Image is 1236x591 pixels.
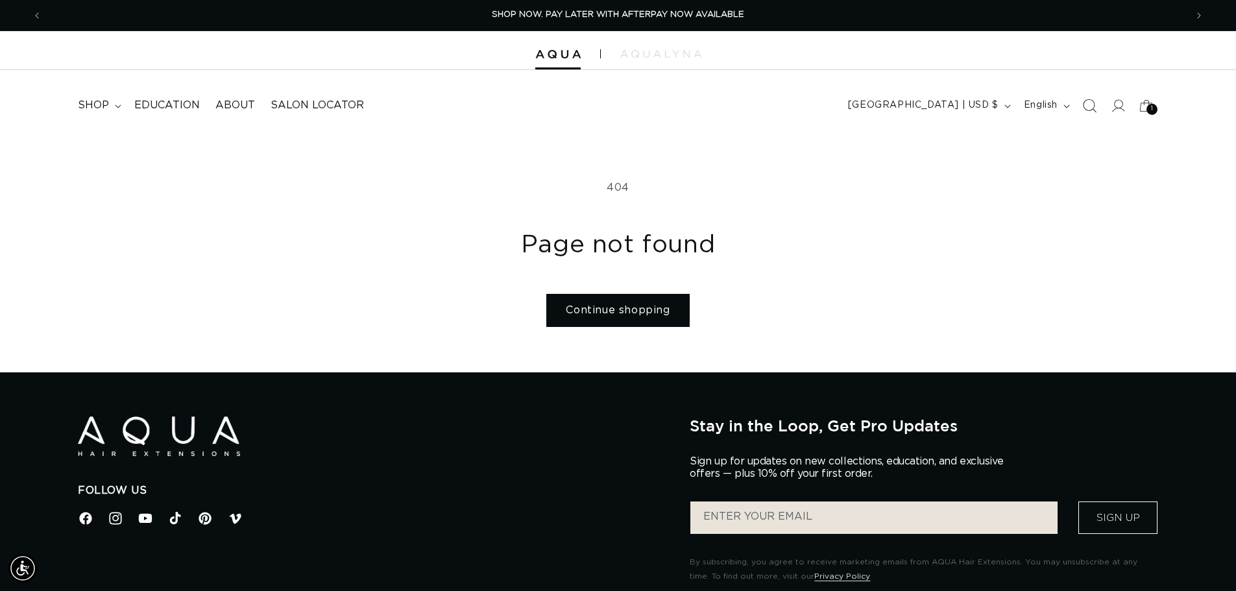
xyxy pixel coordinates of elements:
img: Aqua Hair Extensions [535,50,581,59]
span: shop [78,99,109,112]
span: SHOP NOW. PAY LATER WITH AFTERPAY NOW AVAILABLE [492,10,744,19]
a: Education [127,91,208,120]
span: English [1024,99,1058,112]
button: [GEOGRAPHIC_DATA] | USD $ [840,93,1016,118]
h2: Stay in the Loop, Get Pro Updates [690,416,1158,435]
span: 1 [1151,104,1154,115]
button: English [1016,93,1075,118]
button: Sign Up [1078,501,1157,534]
summary: Search [1075,91,1104,120]
span: About [215,99,255,112]
button: Previous announcement [23,3,51,28]
a: About [208,91,263,120]
p: Sign up for updates on new collections, education, and exclusive offers — plus 10% off your first... [690,455,1014,480]
p: By subscribing, you agree to receive marketing emails from AQUA Hair Extensions. You may unsubscr... [690,555,1158,583]
span: [GEOGRAPHIC_DATA] | USD $ [848,99,999,112]
a: Continue shopping [546,294,689,327]
summary: shop [70,91,127,120]
h2: Follow Us [78,484,670,498]
h1: Page not found [78,230,1158,261]
img: Aqua Hair Extensions [78,416,240,456]
iframe: Chat Widget [1171,529,1236,591]
span: Education [134,99,200,112]
p: 404 [78,178,1158,197]
span: Salon Locator [271,99,364,112]
a: Privacy Policy [814,572,870,580]
img: aqualyna.com [620,50,701,58]
div: Accessibility Menu [8,554,37,583]
a: Salon Locator [263,91,372,120]
input: ENTER YOUR EMAIL [690,501,1058,534]
button: Next announcement [1185,3,1213,28]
